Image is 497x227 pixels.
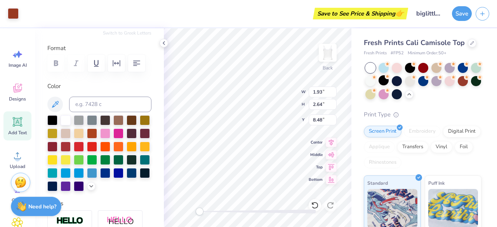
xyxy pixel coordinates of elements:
span: Standard [367,179,388,187]
span: Add Text [8,130,27,136]
span: Upload [10,163,25,170]
div: Embroidery [404,126,441,137]
button: Switch to Greek Letters [103,30,151,36]
div: Save to See Price & Shipping [315,8,406,19]
label: Color [47,82,151,91]
span: 👉 [395,9,404,18]
input: e.g. 7428 c [69,97,151,112]
div: Foil [455,141,473,153]
span: # FP52 [391,50,404,57]
span: Image AI [9,62,27,68]
span: Designs [9,96,26,102]
strong: Need help? [28,203,56,210]
div: Screen Print [364,126,401,137]
span: Fresh Prints [364,50,387,57]
div: Back [323,64,333,71]
span: Top [309,164,323,170]
input: Untitled Design [410,6,448,21]
div: Rhinestones [364,157,401,168]
img: Shadow [107,216,134,226]
label: Format [47,44,151,53]
span: Center [309,139,323,146]
div: Digital Print [443,126,481,137]
span: Middle [309,152,323,158]
span: Fresh Prints Cali Camisole Top [364,38,465,47]
span: Minimum Order: 50 + [408,50,447,57]
div: Transfers [397,141,428,153]
span: Puff Ink [428,179,445,187]
button: Save [452,6,472,21]
div: Print Type [364,110,481,119]
img: Stroke [56,217,83,225]
div: Accessibility label [196,208,203,215]
img: Back [320,45,335,61]
div: Vinyl [431,141,452,153]
span: Bottom [309,177,323,183]
div: Applique [364,141,395,153]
